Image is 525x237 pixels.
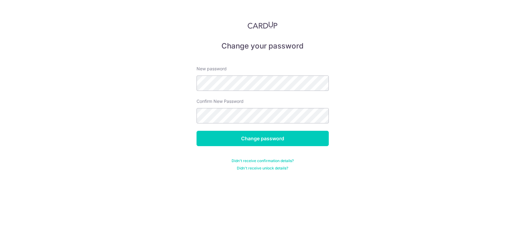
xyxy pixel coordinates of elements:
[197,98,244,104] label: Confirm New Password
[197,66,227,72] label: New password
[248,21,278,29] img: CardUp Logo
[197,41,329,51] h5: Change your password
[232,158,294,163] a: Didn't receive confirmation details?
[237,166,288,171] a: Didn't receive unlock details?
[197,131,329,146] input: Change password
